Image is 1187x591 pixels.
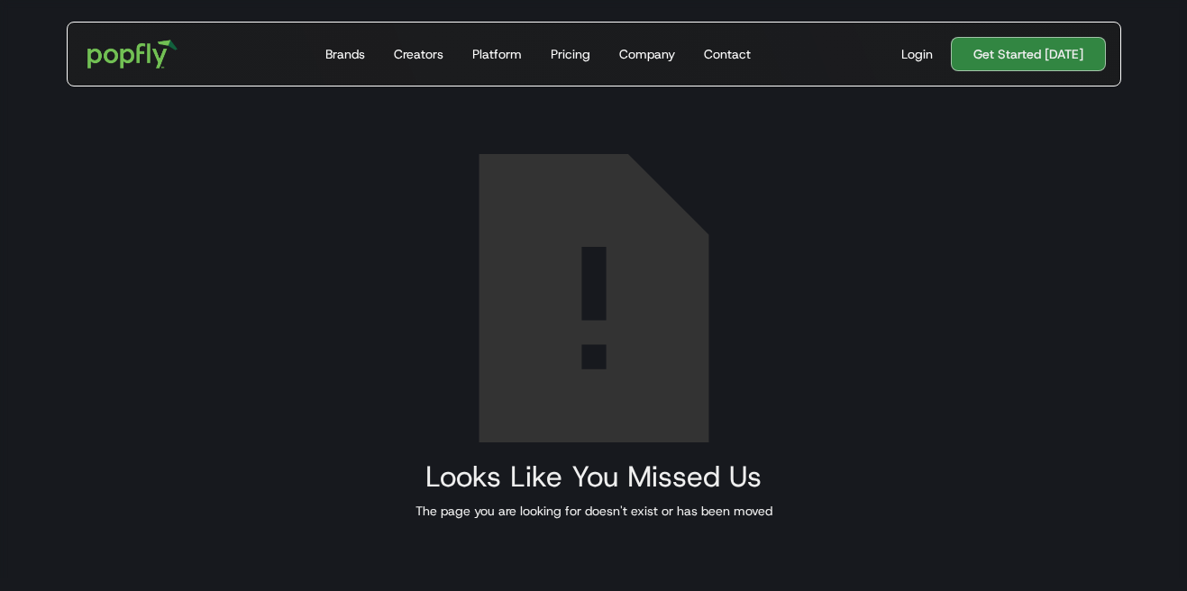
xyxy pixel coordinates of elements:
div: Contact [704,45,751,63]
div: The page you are looking for doesn't exist or has been moved [415,502,772,520]
div: Login [901,45,933,63]
a: Pricing [543,23,598,86]
a: home [75,27,191,81]
div: Brands [325,45,365,63]
a: Platform [465,23,529,86]
div: Pricing [551,45,590,63]
a: Company [612,23,682,86]
h2: Looks Like You Missed Us [415,460,772,493]
a: Brands [318,23,372,86]
div: Platform [472,45,522,63]
div: Company [619,45,675,63]
a: Contact [697,23,758,86]
a: Get Started [DATE] [951,37,1106,71]
div: Creators [394,45,443,63]
a: Login [894,45,940,63]
a: Creators [387,23,451,86]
